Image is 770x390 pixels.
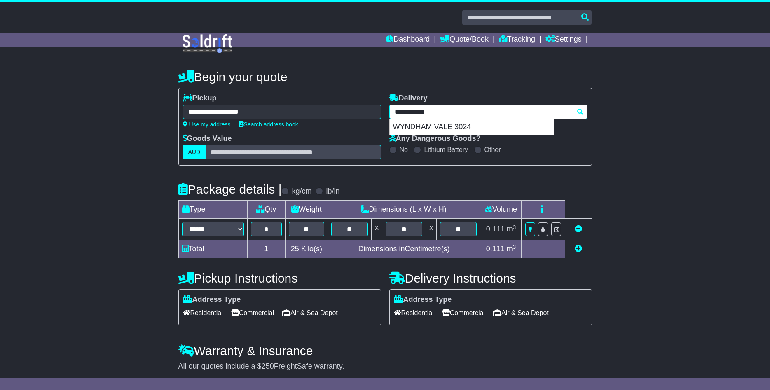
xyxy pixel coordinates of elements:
label: Any Dangerous Goods? [389,134,481,143]
a: Dashboard [386,33,430,47]
h4: Package details | [178,182,282,196]
td: Qty [247,201,286,219]
h4: Warranty & Insurance [178,344,592,357]
label: No [400,146,408,154]
span: 250 [262,362,274,370]
a: Settings [545,33,582,47]
td: Dimensions (L x W x H) [328,201,480,219]
a: Use my address [183,121,231,128]
td: Dimensions in Centimetre(s) [328,240,480,258]
td: Total [178,240,247,258]
span: m [507,245,516,253]
span: Air & Sea Depot [282,306,338,319]
label: Pickup [183,94,217,103]
h4: Begin your quote [178,70,592,84]
div: WYNDHAM VALE 3024 [390,119,554,135]
label: Address Type [183,295,241,304]
sup: 3 [513,224,516,230]
span: Air & Sea Depot [493,306,549,319]
a: Add new item [575,245,582,253]
span: 25 [291,245,299,253]
span: Commercial [231,306,274,319]
span: Residential [183,306,223,319]
td: Kilo(s) [286,240,328,258]
td: x [371,219,382,240]
span: Residential [394,306,434,319]
label: Goods Value [183,134,232,143]
label: kg/cm [292,187,311,196]
td: Volume [480,201,522,219]
label: Lithium Battery [424,146,468,154]
label: Other [484,146,501,154]
td: Weight [286,201,328,219]
td: x [426,219,437,240]
span: m [507,225,516,233]
span: Commercial [442,306,485,319]
label: Delivery [389,94,428,103]
label: lb/in [326,187,339,196]
td: Type [178,201,247,219]
label: Address Type [394,295,452,304]
span: 0.111 [486,245,505,253]
label: AUD [183,145,206,159]
a: Remove this item [575,225,582,233]
a: Quote/Book [440,33,489,47]
div: All our quotes include a $ FreightSafe warranty. [178,362,592,371]
h4: Delivery Instructions [389,271,592,285]
sup: 3 [513,244,516,250]
td: 1 [247,240,286,258]
span: 0.111 [486,225,505,233]
h4: Pickup Instructions [178,271,381,285]
a: Tracking [499,33,535,47]
a: Search address book [239,121,298,128]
